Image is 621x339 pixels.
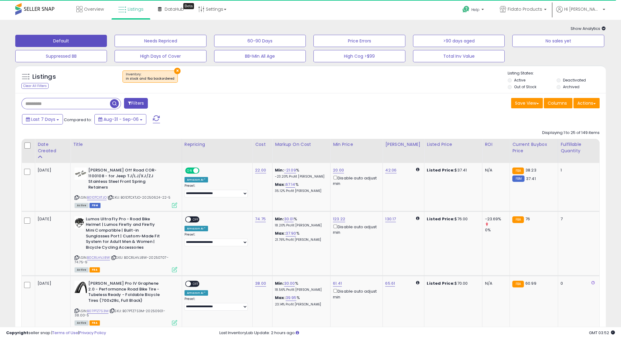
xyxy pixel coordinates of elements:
small: FBA [512,168,524,174]
div: [DATE] [38,216,62,222]
div: [PERSON_NAME] [385,141,422,148]
a: B0CRLHVJ8W [87,255,110,260]
img: 2192xewdRDL._SL40_.jpg [75,168,87,180]
a: 65.61 [385,280,395,287]
span: FBM [89,203,100,208]
span: 76 [525,216,530,222]
div: seller snap | | [6,330,106,336]
div: Last InventoryLab Update: 2 hours ago. [219,330,615,336]
div: % [275,168,326,179]
small: FBM [512,175,524,182]
button: High Days of Cover [115,50,206,62]
button: BB<Min All Age [214,50,306,62]
span: Overview [84,6,104,12]
div: Min Price [333,141,380,148]
span: 60.99 [525,280,536,286]
span: OFF [191,217,201,222]
i: Get Help [462,5,470,13]
span: Fidato Products [508,6,542,12]
a: 37.90 [286,230,296,236]
div: -23.69% [485,216,510,222]
div: Amazon AI * [184,177,208,182]
a: 74.75 [255,216,266,222]
div: 7 [561,216,595,222]
span: All listings currently available for purchase on Amazon [75,320,89,326]
label: Active [514,78,525,83]
div: Preset: [184,184,248,197]
a: Terms of Use [52,330,78,336]
span: Show Analytics [571,26,606,31]
b: Min: [275,167,284,173]
div: N/A [485,168,505,173]
a: 22.00 [255,167,266,173]
div: N/A [485,281,505,286]
div: Amazon AI * [184,290,208,296]
b: Min: [275,280,284,286]
p: 21.76% Profit [PERSON_NAME] [275,238,326,242]
b: Lumos Ultra Fly Pro - Road Bike Helmet | Lumos Firefly and Firefly Mini Compatible | Built-in Sun... [86,216,160,252]
a: Hi [PERSON_NAME] [556,6,605,20]
p: Listing States: [508,70,606,76]
div: Disable auto adjust min [333,175,378,186]
div: ASIN: [75,168,177,207]
a: Help [458,1,490,20]
span: Inventory : [126,72,174,81]
small: FBA [512,216,524,223]
div: % [275,295,326,306]
strong: Copyright [6,330,28,336]
span: 2025-09-14 03:52 GMT [589,330,615,336]
a: B07PTZ7S3M [87,308,108,314]
div: Title [73,141,179,148]
button: Save View [511,98,543,108]
span: ON [186,168,193,173]
span: OFF [191,281,201,287]
div: $76.00 [427,216,477,222]
a: 67.14 [286,182,295,188]
button: Suppressed BB [15,50,107,62]
p: -23.20% Profit [PERSON_NAME] [275,175,326,179]
button: Total Inv Value [413,50,505,62]
b: Listed Price: [427,216,455,222]
button: Columns [544,98,572,108]
div: Clear All Filters [21,83,49,89]
p: 18.20% Profit [PERSON_NAME] [275,223,326,228]
div: % [275,182,326,193]
span: 38.23 [525,167,536,173]
b: [PERSON_NAME] Pro IV Graphene 2.0 - Performance Road Bike Tire - Tubeless Ready - Foldable Bicycl... [88,281,163,305]
div: % [275,216,326,228]
span: FBA [89,267,100,272]
div: ROI [485,141,507,148]
div: % [275,281,326,292]
div: in stock and fba backordered [126,77,174,81]
small: FBA [512,281,524,287]
button: Last 7 Days [22,114,63,124]
h5: Listings [32,73,56,81]
th: The percentage added to the cost of goods (COGS) that forms the calculator for Min & Max prices. [272,139,331,163]
div: 0% [485,227,510,233]
div: Listed Price [427,141,480,148]
button: Default [15,35,107,47]
a: 30.00 [284,280,295,287]
div: 0 [561,281,595,286]
div: Cost [255,141,270,148]
div: $70.00 [427,281,477,286]
span: Aug-31 - Sep-06 [104,116,139,122]
span: Last 7 Days [31,116,55,122]
button: No sales yet [512,35,604,47]
b: Listed Price: [427,167,455,173]
div: Displaying 1 to 25 of 149 items [542,130,600,136]
div: Disable auto adjust min [333,288,378,300]
div: Current Buybox Price [512,141,555,154]
a: 39.95 [286,295,297,301]
a: 42.06 [385,167,396,173]
div: [DATE] [38,281,62,286]
span: FBA [89,320,100,326]
p: 35.12% Profit [PERSON_NAME] [275,189,326,193]
span: Hi [PERSON_NAME] [564,6,601,12]
a: 20.00 [333,167,344,173]
span: All listings currently available for purchase on Amazon [75,203,89,208]
label: Archived [563,84,579,89]
span: DataHub [165,6,184,12]
a: 61.41 [333,280,342,287]
div: Tooltip anchor [183,3,194,9]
